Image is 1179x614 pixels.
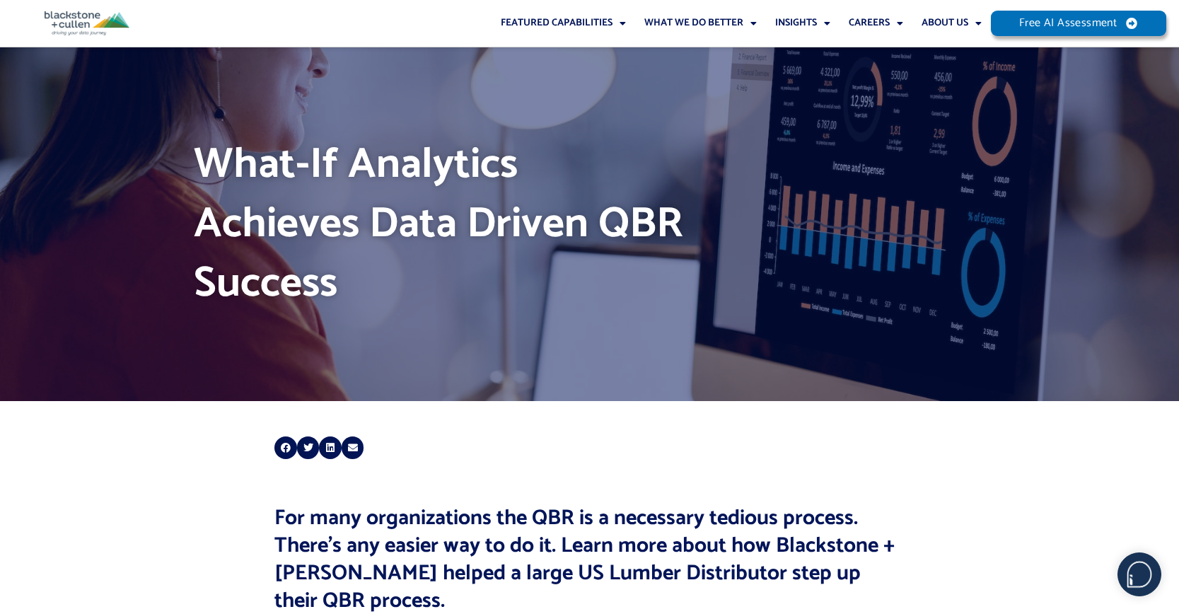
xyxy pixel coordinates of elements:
span: Free AI Assessment [1019,18,1117,29]
a: Free AI Assessment [991,11,1166,36]
div: Share on facebook [274,436,297,459]
img: users%2F5SSOSaKfQqXq3cFEnIZRYMEs4ra2%2Fmedia%2Fimages%2F-Bulle%20blanche%20sans%20fond%20%2B%20ma... [1118,553,1161,596]
div: Share on linkedin [319,436,342,459]
h1: What-If Analytics Achieves Data Driven QBR Success [194,135,687,313]
div: Share on twitter [297,436,320,459]
div: Share on email [342,436,364,459]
